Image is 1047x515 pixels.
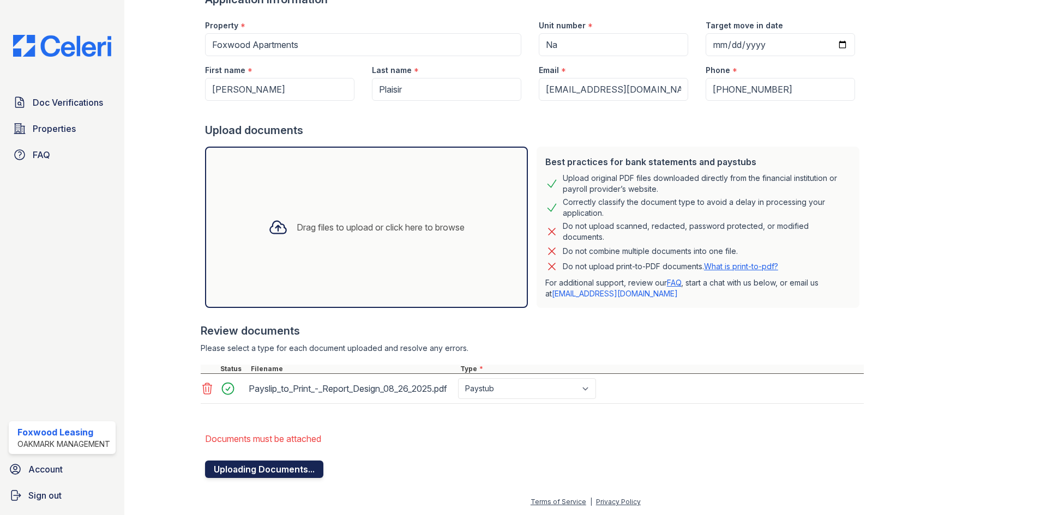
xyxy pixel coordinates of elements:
label: First name [205,65,245,76]
a: What is print-to-pdf? [704,262,778,271]
a: Doc Verifications [9,92,116,113]
a: Properties [9,118,116,140]
label: Target move in date [706,20,783,31]
img: CE_Logo_Blue-a8612792a0a2168367f1c8372b55b34899dd931a85d93a1a3d3e32e68fde9ad4.png [4,35,120,57]
label: Unit number [539,20,586,31]
div: Best practices for bank statements and paystubs [545,155,851,168]
span: Sign out [28,489,62,502]
div: Type [458,365,864,373]
div: Drag files to upload or click here to browse [297,221,465,234]
label: Last name [372,65,412,76]
div: Filename [249,365,458,373]
div: Status [218,365,249,373]
div: Foxwood Leasing [17,426,110,439]
span: Properties [33,122,76,135]
div: Correctly classify the document type to avoid a delay in processing your application. [563,197,851,219]
div: Do not combine multiple documents into one file. [563,245,738,258]
label: Phone [706,65,730,76]
div: Upload original PDF files downloaded directly from the financial institution or payroll provider’... [563,173,851,195]
label: Email [539,65,559,76]
a: Privacy Policy [596,498,641,506]
div: Please select a type for each document uploaded and resolve any errors. [201,343,864,354]
p: Do not upload print-to-PDF documents. [563,261,778,272]
div: Upload documents [205,123,864,138]
div: Payslip_to_Print_-_Report_Design_08_26_2025.pdf [249,380,454,397]
span: Account [28,463,63,476]
a: FAQ [667,278,681,287]
button: Uploading Documents... [205,461,323,478]
a: Account [4,458,120,480]
div: Oakmark Management [17,439,110,450]
label: Property [205,20,238,31]
a: [EMAIL_ADDRESS][DOMAIN_NAME] [552,289,678,298]
div: Do not upload scanned, redacted, password protected, or modified documents. [563,221,851,243]
a: Sign out [4,484,120,506]
a: Terms of Service [531,498,586,506]
span: FAQ [33,148,50,161]
a: FAQ [9,144,116,166]
li: Documents must be attached [205,428,864,450]
p: For additional support, review our , start a chat with us below, or email us at [545,277,851,299]
div: | [590,498,592,506]
span: Doc Verifications [33,96,103,109]
div: Review documents [201,323,864,338]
